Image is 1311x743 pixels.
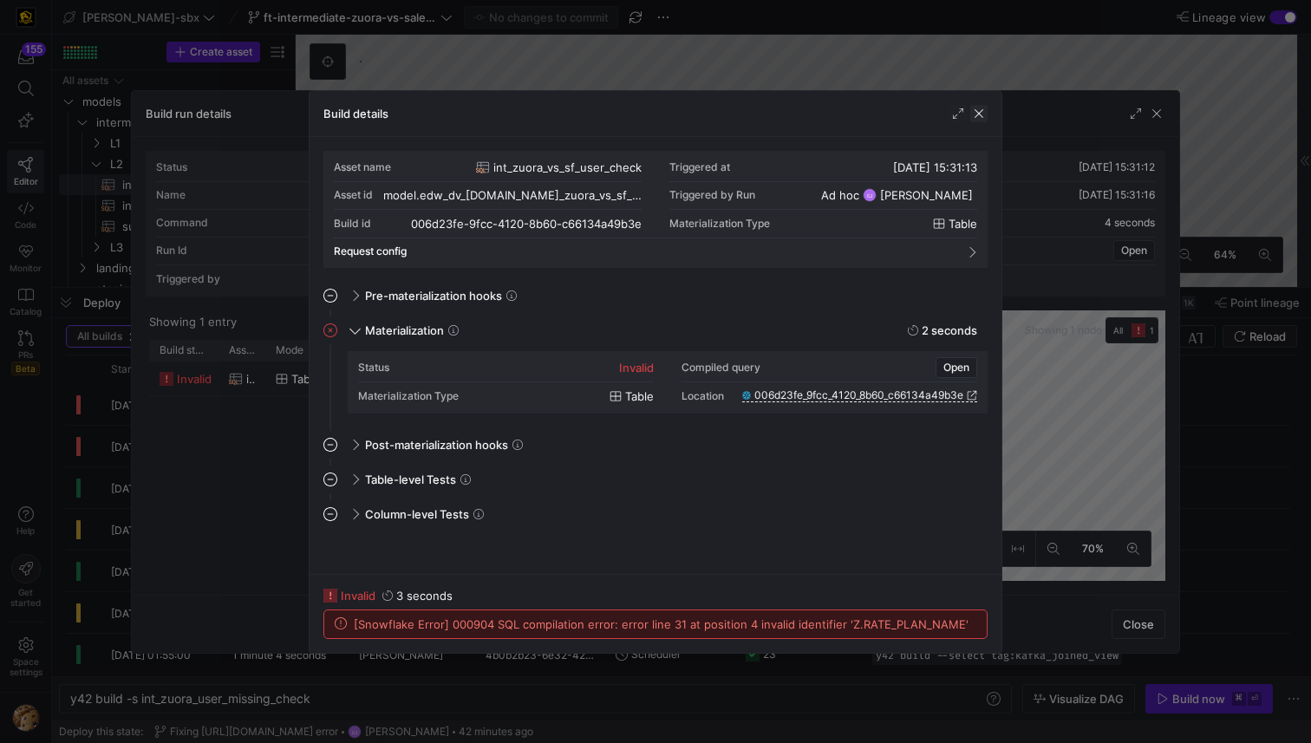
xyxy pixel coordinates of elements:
div: Triggered at [669,161,730,173]
mat-expansion-panel-header: Post-materialization hooks [323,431,988,459]
button: Open [936,357,977,378]
mat-expansion-panel-header: Pre-materialization hooks [323,282,988,310]
div: model.edw_dv_[DOMAIN_NAME]_zuora_vs_sf_user_check [383,188,642,202]
div: 006d23fe-9fcc-4120-8b60-c66134a49b3e [411,217,642,231]
span: Ad hoc [821,188,859,202]
span: Materialization [365,323,444,337]
div: Materialization2 seconds [323,351,988,431]
div: Asset id [334,189,373,201]
span: Open [943,362,969,374]
button: Ad hocGJ[PERSON_NAME] [817,186,977,205]
div: GJ [863,188,877,202]
div: Asset name [334,161,391,173]
span: Materialization Type [669,218,770,230]
span: table [625,389,654,403]
div: invalid [619,361,654,375]
span: table [949,217,977,231]
span: Post-materialization hooks [365,438,508,452]
h3: Build details [323,107,388,121]
div: Triggered by Run [669,189,755,201]
mat-expansion-panel-header: Column-level Tests [323,500,988,528]
mat-expansion-panel-header: Table-level Tests [323,466,988,493]
span: Pre-materialization hooks [365,289,502,303]
y42-duration: 2 seconds [922,323,977,337]
mat-expansion-panel-header: Request config [334,238,977,264]
span: invalid [341,589,375,603]
a: 006d23fe_9fcc_4120_8b60_c66134a49b3e [742,389,977,401]
div: Build id [334,218,371,230]
div: Materialization Type [358,390,459,402]
div: Location [682,390,724,402]
span: Column-level Tests [365,507,469,521]
span: 006d23fe_9fcc_4120_8b60_c66134a49b3e [754,389,963,401]
span: [DATE] 15:31:13 [893,160,977,174]
span: [Snowflake Error] 000904 SQL compilation error: error line 31 at position 4 invalid identifier 'Z... [354,617,969,631]
div: Compiled query [682,362,760,374]
span: Table-level Tests [365,473,456,486]
span: int_zuora_vs_sf_user_check [493,160,642,174]
mat-panel-title: Request config [334,245,956,257]
mat-expansion-panel-header: Materialization2 seconds [323,316,988,344]
div: Status [358,362,389,374]
span: [PERSON_NAME] [880,188,973,202]
y42-duration: 3 seconds [396,589,453,603]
